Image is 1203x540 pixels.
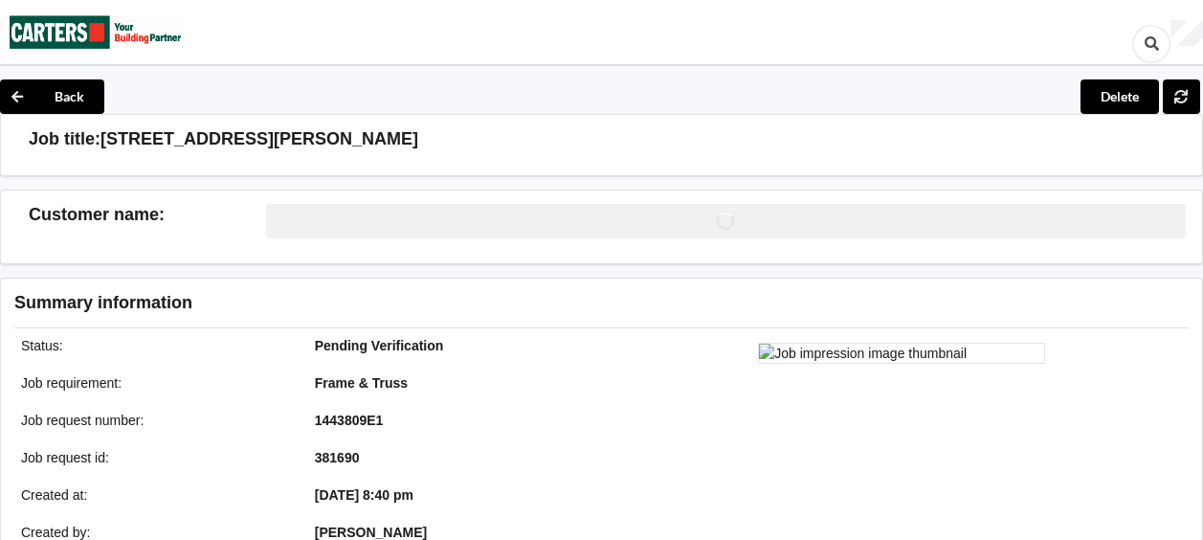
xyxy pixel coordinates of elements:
[315,450,360,465] b: 381690
[8,485,301,505] div: Created at :
[758,343,1045,364] img: Job impression image thumbnail
[315,338,444,353] b: Pending Verification
[100,128,418,150] h3: [STREET_ADDRESS][PERSON_NAME]
[8,411,301,430] div: Job request number :
[29,128,100,150] h3: Job title:
[315,487,413,503] b: [DATE] 8:40 pm
[8,448,301,467] div: Job request id :
[315,375,408,391] b: Frame & Truss
[29,204,266,226] h3: Customer name :
[8,336,301,355] div: Status :
[10,1,182,63] img: Carters
[1080,79,1159,114] button: Delete
[14,292,888,314] h3: Summary information
[315,413,384,428] b: 1443809E1
[315,525,427,540] b: [PERSON_NAME]
[1170,20,1203,47] div: User Profile
[8,373,301,393] div: Job requirement :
